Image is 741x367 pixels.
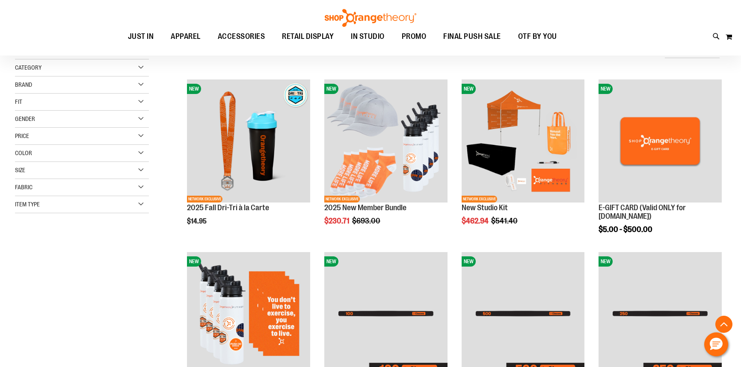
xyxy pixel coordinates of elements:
[324,217,351,225] span: $230.71
[162,27,209,47] a: APPAREL
[435,27,510,47] a: FINAL PUSH SALE
[282,27,334,46] span: RETAIL DISPLAY
[187,203,269,212] a: 2025 Fall Dri-Tri à la Carte
[15,98,22,105] span: Fit
[352,217,382,225] span: $693.00
[599,84,613,94] span: NEW
[15,132,29,139] span: Price
[209,27,274,47] a: ACCESSORIES
[704,332,728,356] button: Hello, have a question? Let’s chat.
[510,27,566,47] a: OTF BY YOU
[187,79,310,204] a: 2025 Fall Dri-Tri à la CarteNEWNETWORK EXCLUSIVE
[462,203,508,212] a: New Studio Kit
[273,27,342,47] a: RETAIL DISPLAY
[715,316,732,333] button: Back To Top
[518,27,557,46] span: OTF BY YOU
[15,201,40,208] span: Item Type
[171,27,201,46] span: APPAREL
[599,79,722,203] img: E-GIFT CARD (Valid ONLY for ShopOrangetheory.com)
[15,81,32,88] span: Brand
[320,75,452,247] div: product
[342,27,393,47] a: IN STUDIO
[15,64,41,71] span: Category
[324,79,448,203] img: 2025 New Member Bundle
[599,203,686,220] a: E-GIFT CARD (Valid ONLY for [DOMAIN_NAME])
[324,79,448,204] a: 2025 New Member BundleNEWNETWORK EXCLUSIVE
[323,9,418,27] img: Shop Orangetheory
[187,196,222,203] span: NETWORK EXCLUSIVE
[594,75,726,255] div: product
[15,150,32,156] span: Color
[599,256,613,267] span: NEW
[351,27,385,46] span: IN STUDIO
[15,115,35,122] span: Gender
[443,27,501,46] span: FINAL PUSH SALE
[15,167,25,173] span: Size
[15,184,33,191] span: Fabric
[462,79,585,203] img: New Studio Kit
[119,27,163,46] a: JUST IN
[402,27,427,46] span: PROMO
[187,217,208,225] span: $14.95
[324,203,406,212] a: 2025 New Member Bundle
[393,27,435,47] a: PROMO
[324,84,338,94] span: NEW
[187,256,201,267] span: NEW
[491,217,519,225] span: $541.40
[599,225,652,234] span: $5.00 - $500.00
[599,79,722,204] a: E-GIFT CARD (Valid ONLY for ShopOrangetheory.com)NEW
[462,196,497,203] span: NETWORK EXCLUSIVE
[462,256,476,267] span: NEW
[218,27,265,46] span: ACCESSORIES
[187,84,201,94] span: NEW
[324,196,360,203] span: NETWORK EXCLUSIVE
[462,84,476,94] span: NEW
[457,75,589,247] div: product
[462,79,585,204] a: New Studio KitNEWNETWORK EXCLUSIVE
[183,75,314,247] div: product
[187,79,310,203] img: 2025 Fall Dri-Tri à la Carte
[128,27,154,46] span: JUST IN
[462,217,490,225] span: $462.94
[324,256,338,267] span: NEW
